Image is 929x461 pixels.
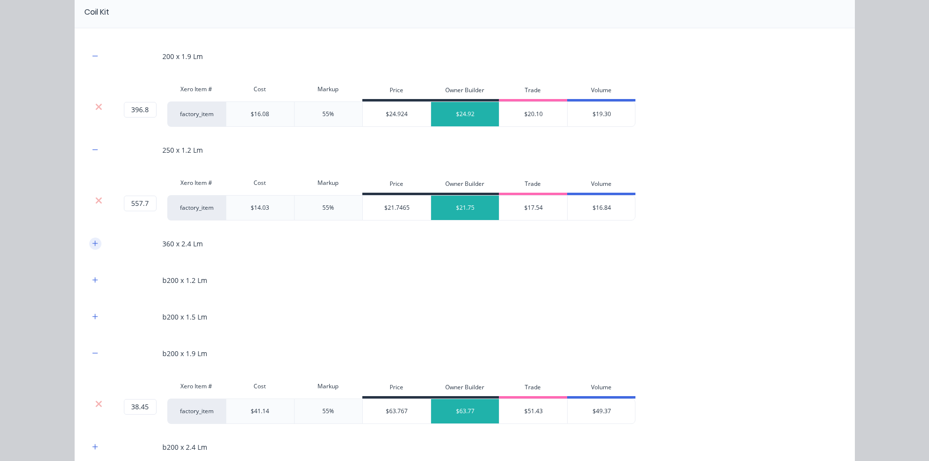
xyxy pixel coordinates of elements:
div: 55% [322,110,334,119]
div: 250 x 1.2 Lm [162,145,203,155]
div: Trade [499,176,567,195]
div: Markup [294,173,362,193]
div: $14.03 [251,203,269,212]
div: Price [362,176,431,195]
div: $63.77 [431,399,499,423]
div: $21.7465 [363,196,431,220]
div: Owner Builder [431,82,499,101]
div: Markup [294,80,362,99]
div: $16.08 [251,110,269,119]
div: Price [362,82,431,101]
div: $16.84 [568,196,636,220]
input: ? [124,196,157,211]
div: $24.924 [363,102,431,126]
div: Volume [567,379,635,399]
div: b200 x 1.9 Lm [162,348,207,359]
input: ? [124,102,157,118]
input: ? [124,399,157,415]
div: Xero Item # [167,377,226,396]
div: Volume [567,176,635,195]
div: $20.10 [499,102,568,126]
div: 200 x 1.9 Lm [162,51,203,61]
div: Owner Builder [431,176,499,195]
div: Markup [294,377,362,396]
div: factory_item [167,195,226,220]
div: factory_item [167,399,226,424]
div: $63.767 [363,399,431,423]
div: $21.75 [431,196,499,220]
div: Xero Item # [167,173,226,193]
div: 360 x 2.4 Lm [162,239,203,249]
div: b200 x 2.4 Lm [162,442,207,452]
div: Volume [567,82,635,101]
div: 55% [322,407,334,416]
div: b200 x 1.5 Lm [162,312,207,322]
div: $41.14 [251,407,269,416]
div: Cost [226,377,294,396]
div: Cost [226,173,294,193]
div: Coil Kit [84,6,109,18]
div: $24.92 [431,102,499,126]
div: Cost [226,80,294,99]
div: factory_item [167,101,226,127]
div: Owner Builder [431,379,499,399]
div: 55% [322,203,334,212]
div: $51.43 [499,399,568,423]
div: Price [362,379,431,399]
div: b200 x 1.2 Lm [162,275,207,285]
div: $17.54 [499,196,568,220]
div: Trade [499,379,567,399]
div: Trade [499,82,567,101]
div: $49.37 [568,399,636,423]
div: $19.30 [568,102,636,126]
div: Xero Item # [167,80,226,99]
